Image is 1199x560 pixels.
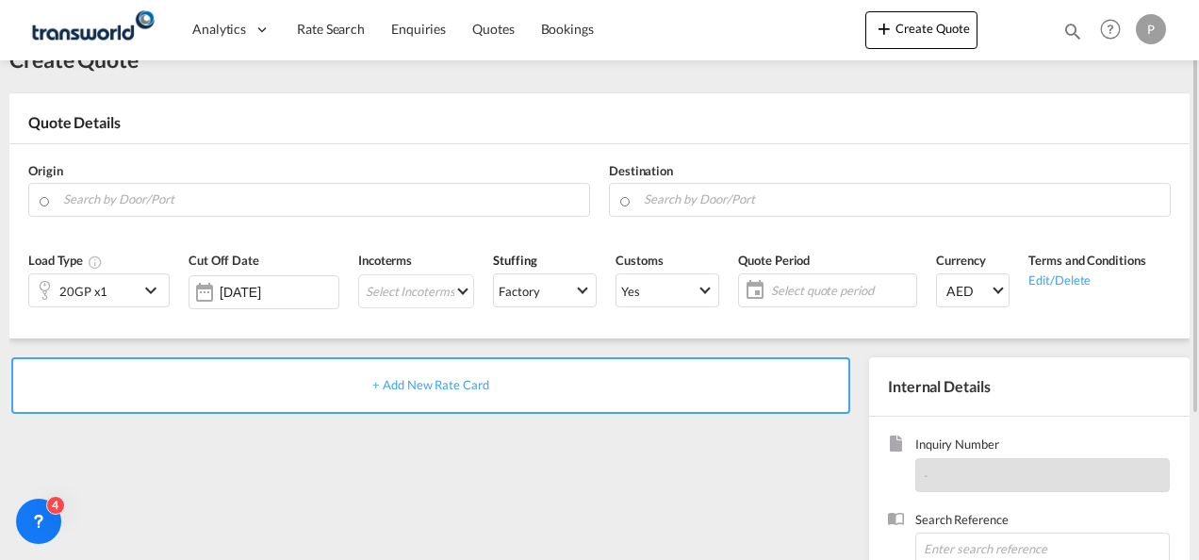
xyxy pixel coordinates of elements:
span: Origin [28,163,62,178]
span: Select quote period [766,277,916,304]
span: Destination [609,163,673,178]
button: icon-plus 400-fgCreate Quote [865,11,977,49]
md-select: Select Customs: Yes [616,273,719,307]
input: Search by Door/Port [644,183,1160,216]
span: Bookings [541,21,594,37]
md-icon: icon-information-outline [88,255,103,270]
span: Incoterms [358,253,412,268]
div: Factory [499,284,539,299]
md-select: Select Incoterms [358,274,474,308]
div: Quote Details [9,112,1190,142]
span: Quotes [472,21,514,37]
div: + Add New Rate Card [11,357,850,414]
span: Rate Search [297,21,365,37]
div: P [1136,14,1166,44]
span: AED [946,282,990,301]
div: icon-magnify [1062,21,1083,49]
div: 20GP x1icon-chevron-down [28,273,170,307]
div: Internal Details [869,357,1190,416]
span: Load Type [28,253,103,268]
md-icon: icon-plus 400-fg [873,17,895,40]
span: Inquiry Number [915,436,1170,457]
span: Customs [616,253,663,268]
input: Search by Door/Port [63,183,580,216]
span: - [924,468,928,483]
span: Select quote period [771,282,912,299]
md-icon: icon-chevron-down [140,279,168,302]
md-icon: icon-calendar [739,279,762,302]
span: Search Reference [915,511,1170,533]
span: Help [1094,13,1126,45]
span: + Add New Rate Card [372,377,488,392]
div: Help [1094,13,1136,47]
md-icon: icon-magnify [1062,21,1083,41]
span: Quote Period [738,253,810,268]
img: f753ae806dec11f0841701cdfdf085c0.png [28,8,156,51]
span: Cut Off Date [189,253,259,268]
div: 20GP x1 [59,278,107,305]
span: Terms and Conditions [1028,253,1145,268]
md-select: Select Currency: د.إ AEDUnited Arab Emirates Dirham [936,273,1010,307]
span: Analytics [192,20,246,39]
input: Select [220,285,338,300]
div: Yes [621,284,640,299]
md-select: Select Stuffing: Factory [493,273,597,307]
span: Stuffing [493,253,536,268]
div: Edit/Delete [1028,270,1145,288]
span: Enquiries [391,21,446,37]
span: Currency [936,253,985,268]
